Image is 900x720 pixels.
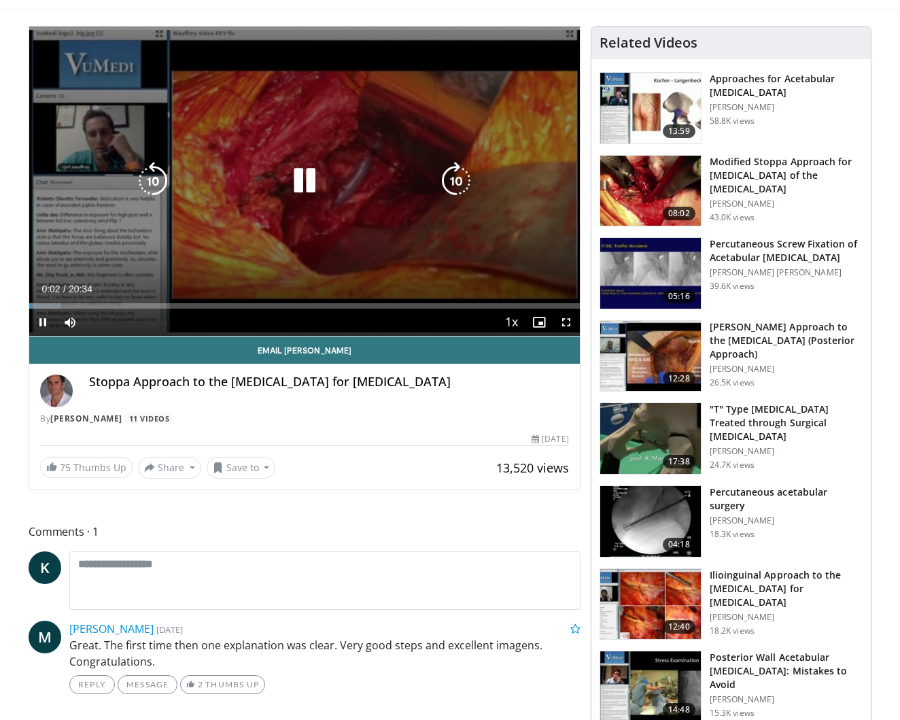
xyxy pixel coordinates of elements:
a: Reply [69,675,115,694]
p: 18.2K views [710,625,755,636]
img: 5f823e43-eb77-4177-af56-2c12dceec9c2.150x105_q85_crop-smart_upscale.jpg [600,569,701,640]
span: 08:02 [663,207,695,220]
a: 04:18 Percutaneous acetabular surgery [PERSON_NAME] 18.3K views [600,485,863,558]
h3: Percutaneous acetabular surgery [710,485,863,513]
h3: Approaches for Acetabular [MEDICAL_DATA] [710,72,863,99]
button: Enable picture-in-picture mode [525,309,553,336]
span: 05:16 [663,290,695,303]
button: Save to [207,457,276,479]
button: Share [138,457,201,479]
p: [PERSON_NAME] [710,102,863,113]
h3: Modified Stoppa Approach for [MEDICAL_DATA] of the [MEDICAL_DATA] [710,155,863,196]
a: K [29,551,61,584]
small: [DATE] [156,623,183,636]
p: Great. The first time then one explanation was clear. Very good steps and excellent imagens. Cong... [69,637,581,670]
img: 134112_0000_1.png.150x105_q85_crop-smart_upscale.jpg [600,238,701,309]
p: [PERSON_NAME] [PERSON_NAME] [710,267,863,278]
span: 04:18 [663,538,695,551]
img: Avatar [40,375,73,407]
span: 14:48 [663,703,695,717]
h3: [PERSON_NAME] Approach to the [MEDICAL_DATA] (Posterior Approach) [710,320,863,361]
p: 39.6K views [710,281,755,292]
img: a7802dcb-a1f5-4745-8906-e9ce72290926.150x105_q85_crop-smart_upscale.jpg [600,321,701,392]
video-js: Video Player [29,27,580,337]
a: [PERSON_NAME] [69,621,154,636]
p: [PERSON_NAME] [710,694,863,705]
p: 15.3K views [710,708,755,719]
a: Email [PERSON_NAME] [29,337,580,364]
h3: Percutaneous Screw Fixation of Acetabular [MEDICAL_DATA] [710,237,863,264]
img: f3295678-8bed-4037-ac70-87846832ee0b.150x105_q85_crop-smart_upscale.jpg [600,156,701,226]
a: 2 Thumbs Up [180,675,265,694]
p: [PERSON_NAME] [710,515,863,526]
span: / [63,284,66,294]
a: 05:16 Percutaneous Screw Fixation of Acetabular [MEDICAL_DATA] [PERSON_NAME] [PERSON_NAME] 39.6K ... [600,237,863,309]
a: 13:59 Approaches for Acetabular [MEDICAL_DATA] [PERSON_NAME] 58.8K views [600,72,863,144]
span: 75 [60,461,71,474]
p: [PERSON_NAME] [710,199,863,209]
a: M [29,621,61,653]
p: [PERSON_NAME] [710,446,863,457]
div: Progress Bar [29,303,580,309]
a: Message [118,675,177,694]
p: 24.7K views [710,460,755,470]
button: Fullscreen [553,309,580,336]
span: 12:40 [663,620,695,634]
p: [PERSON_NAME] [710,612,863,623]
span: 20:34 [69,284,92,294]
a: 17:38 "T" Type [MEDICAL_DATA] Treated through Surgical [MEDICAL_DATA] [PERSON_NAME] 24.7K views [600,402,863,475]
h3: "T" Type [MEDICAL_DATA] Treated through Surgical [MEDICAL_DATA] [710,402,863,443]
h4: Related Videos [600,35,697,51]
p: 26.5K views [710,377,755,388]
button: Pause [29,309,56,336]
span: 2 [198,679,203,689]
span: 13:59 [663,124,695,138]
p: 18.3K views [710,529,755,540]
a: 08:02 Modified Stoppa Approach for [MEDICAL_DATA] of the [MEDICAL_DATA] [PERSON_NAME] 43.0K views [600,155,863,227]
img: 289877_0000_1.png.150x105_q85_crop-smart_upscale.jpg [600,73,701,143]
p: 43.0K views [710,212,755,223]
h3: Ilioinguinal Approach to the [MEDICAL_DATA] for [MEDICAL_DATA] [710,568,863,609]
div: By [40,413,569,425]
button: Mute [56,309,84,336]
span: 17:38 [663,455,695,468]
p: [PERSON_NAME] [710,364,863,375]
span: 0:02 [41,284,60,294]
p: 58.8K views [710,116,755,126]
h3: Posterior Wall Acetabular [MEDICAL_DATA]: Mistakes to Avoid [710,651,863,691]
a: 11 Videos [124,413,174,424]
a: 12:40 Ilioinguinal Approach to the [MEDICAL_DATA] for [MEDICAL_DATA] [PERSON_NAME] 18.2K views [600,568,863,640]
h4: Stoppa Approach to the [MEDICAL_DATA] for [MEDICAL_DATA] [89,375,569,390]
span: 12:28 [663,372,695,385]
img: E-HI8y-Omg85H4KX4xMDoxOjB1O8AjAz.150x105_q85_crop-smart_upscale.jpg [600,486,701,557]
span: Comments 1 [29,523,581,541]
div: [DATE] [532,433,568,445]
button: Playback Rate [498,309,525,336]
a: [PERSON_NAME] [50,413,122,424]
a: 12:28 [PERSON_NAME] Approach to the [MEDICAL_DATA] (Posterior Approach) [PERSON_NAME] 26.5K views [600,320,863,392]
span: 13,520 views [496,460,569,476]
img: W88ObRy9Q_ug1lM35hMDoxOjBrOw-uIx_1.150x105_q85_crop-smart_upscale.jpg [600,403,701,474]
a: 75 Thumbs Up [40,457,133,478]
